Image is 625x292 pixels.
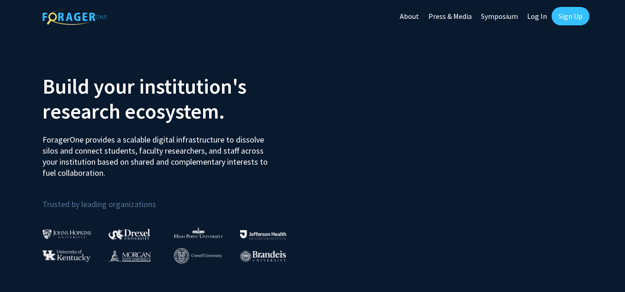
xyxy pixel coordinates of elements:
img: High Point University [174,227,223,238]
h2: Build your institution's research ecosystem. [42,74,306,124]
img: Johns Hopkins University [42,229,91,239]
img: ForagerOne Logo [42,9,107,25]
img: Thomas Jefferson University [240,230,286,239]
p: ForagerOne provides a scalable digital infrastructure to dissolve silos and connect students, fac... [42,127,274,179]
img: Drexel University [108,229,150,239]
img: Brandeis University [240,250,286,262]
img: Cornell University [174,248,222,263]
a: Sign Up [552,7,589,25]
img: Morgan State University [108,250,151,262]
p: Trusted by leading organizations [42,186,306,211]
img: University of Kentucky [42,250,90,262]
